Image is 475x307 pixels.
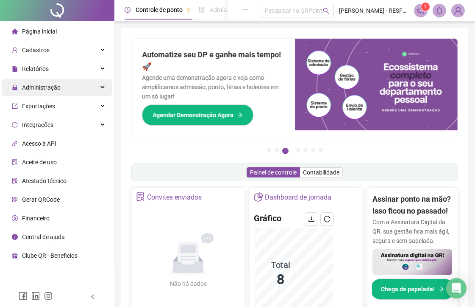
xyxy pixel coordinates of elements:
[417,7,425,14] span: notification
[22,121,53,128] span: Integrações
[125,7,131,13] span: clock-circle
[237,112,243,118] span: arrow-right
[44,292,53,300] span: instagram
[149,279,227,288] div: Não há dados
[22,234,65,240] span: Central de ajuda
[381,284,435,294] span: Chega de papelada!
[186,8,191,13] span: pushpin
[12,84,18,90] span: lock
[147,190,202,205] div: Convites enviados
[22,65,49,72] span: Relatórios
[282,148,289,154] button: 3
[370,279,455,300] button: Chega de papelada!
[323,8,329,14] span: search
[311,148,315,152] button: 6
[319,148,323,152] button: 7
[12,28,18,34] span: home
[324,216,331,223] span: reload
[22,140,56,147] span: Acesso à API
[210,6,253,13] span: Admissão digital
[303,148,308,152] button: 5
[12,234,18,240] span: info-circle
[12,47,18,53] span: user-add
[295,39,458,130] img: banner%2Fd57e337e-a0d3-4837-9615-f134fc33a8e6.png
[372,217,452,245] p: Com a Assinatura Digital da QR, sua gestão fica mais ágil, segura e sem papelada.
[265,190,332,205] div: Dashboard de jornada
[142,49,285,73] h2: Automatize seu DP e ganhe mais tempo! 🚀
[153,110,233,120] span: Agendar Demonstração Agora
[22,84,61,91] span: Administração
[12,215,18,221] span: dollar
[90,294,96,300] span: left
[303,169,339,176] span: Contabilidade
[250,169,297,176] span: Painel de controle
[452,4,464,17] img: 79609
[136,192,145,201] span: solution
[22,252,78,259] span: Clube QR - Beneficios
[424,4,427,10] span: 1
[275,148,279,152] button: 2
[12,141,18,146] span: api
[436,7,443,14] span: bell
[22,215,50,222] span: Financeiro
[421,3,430,11] sup: 1
[12,159,18,165] span: audit
[22,177,67,184] span: Atestado técnico
[142,104,253,126] button: Agendar Demonstração Agora
[242,7,248,13] span: ellipsis
[446,278,467,299] div: Open Intercom Messenger
[12,178,18,184] span: solution
[12,103,18,109] span: export
[339,6,409,15] span: [PERSON_NAME] - RESFRIAR PRIME SERVICOS E INSTALACOES LTDA
[22,28,57,35] span: Página inicial
[254,212,281,224] h4: Gráfico
[296,148,300,152] button: 4
[308,216,315,223] span: download
[199,7,205,13] span: file-done
[438,286,444,292] span: arrow-right
[12,122,18,128] span: sync
[136,6,183,13] span: Controle de ponto
[22,47,50,54] span: Cadastros
[22,159,57,166] span: Aceite de uso
[372,193,452,217] h2: Assinar ponto na mão? Isso ficou no passado!
[142,73,285,101] p: Agende uma demonstração agora e veja como simplificamos admissão, ponto, férias e holerites em um...
[22,103,55,110] span: Exportações
[254,192,263,201] span: pie-chart
[31,292,40,300] span: linkedin
[12,66,18,72] span: file
[19,292,27,300] span: facebook
[22,196,60,203] span: Gerar QRCode
[12,253,18,259] span: gift
[267,148,271,152] button: 1
[12,197,18,203] span: qrcode
[372,249,452,276] img: banner%2F02c71560-61a6-44d4-94b9-c8ab97240462.png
